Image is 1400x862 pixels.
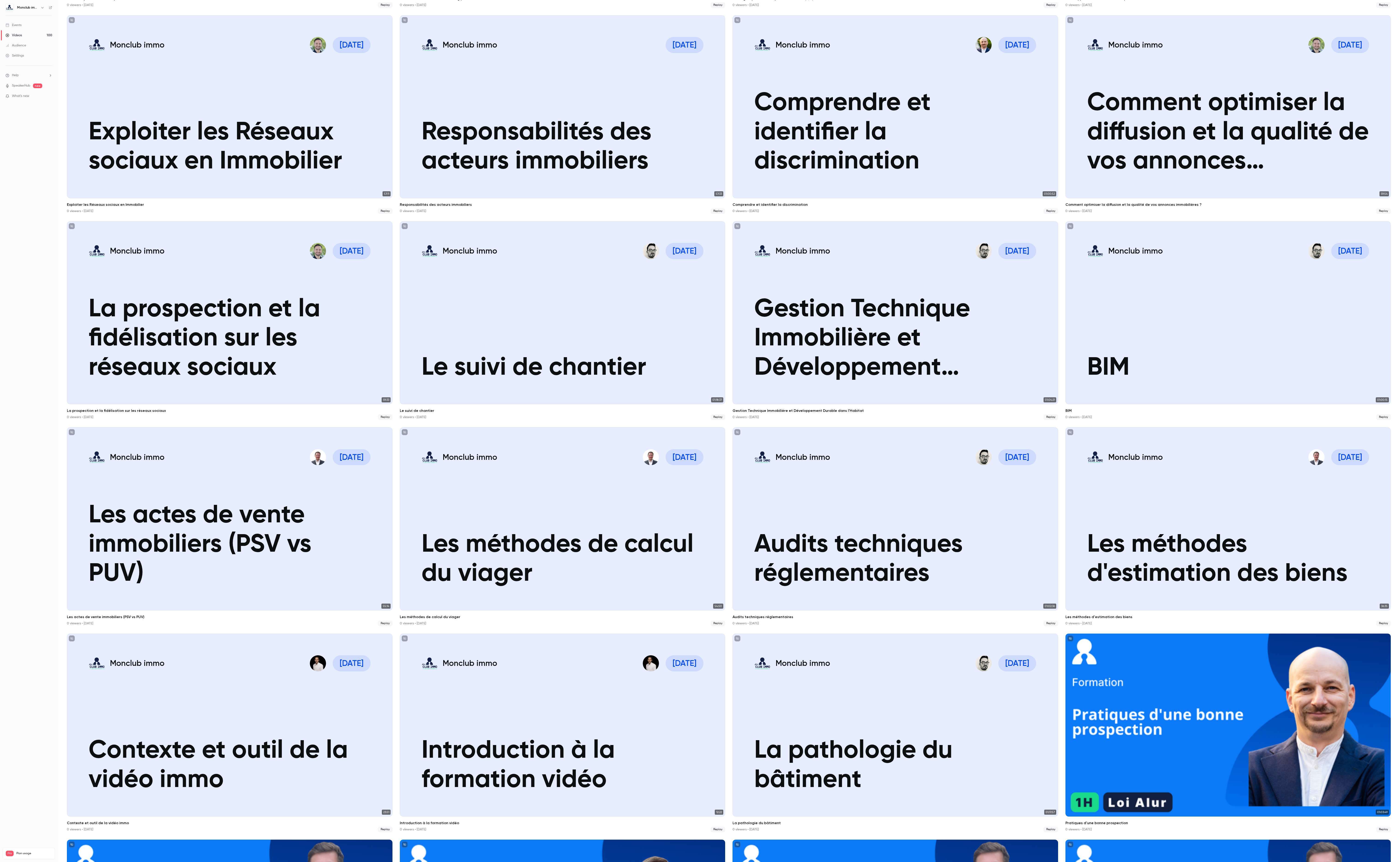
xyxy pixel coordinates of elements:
button: unpublished [1067,841,1073,847]
div: Audience [6,43,26,48]
div: 0 viewers • [DATE] [1065,621,1092,626]
button: unpublished [69,841,75,847]
div: Settings [6,53,24,58]
li: Pratiques d'une bonne prospection [1065,634,1391,832]
p: Monclub immo [776,452,830,463]
img: Christopher Lemaître [310,243,326,259]
img: La prospection et la fidélisation sur les réseaux sociaux [89,243,105,259]
img: Jean-Marc LEGAY [310,449,326,465]
img: Mathieu Pégard [643,655,659,671]
li: Exploiter les Réseaux sociaux en Immobilier [67,15,392,214]
div: 0 viewers • [DATE] [1065,3,1092,7]
span: Replay [1044,208,1058,214]
p: Monclub immo [110,39,165,51]
p: Audits techniques réglementaires [754,530,1036,589]
h2: BIM [1065,408,1391,413]
span: 01:17:57 [1044,810,1056,815]
span: Replay [711,414,725,420]
p: Comprendre et identifier la discrimination [754,89,1036,176]
span: Replay [378,827,392,832]
span: Replay [711,208,725,214]
span: 12:22 [715,810,723,815]
img: Les méthodes de calcul du viager [422,449,438,465]
p: Monclub immo [110,658,165,669]
li: Audits techniques réglementaires [733,427,1058,626]
img: Contexte et outil de la vidéo immo [89,655,105,671]
p: Gestion Technique Immobilière et Développement Durable dans l’Habitat [754,295,1036,383]
img: Comment optimiser la diffusion et la qualité de vos annonces immobilières ? [1087,37,1103,53]
img: Christopher Lemaître [310,37,326,53]
h2: Comprendre et identifier la discrimination [733,202,1058,207]
div: 0 viewers • [DATE] [400,827,426,832]
div: 0 viewers • [DATE] [400,209,426,213]
a: La pathologie du bâtiment Monclub immoXavier Pasty[DATE]La pathologie du bâtiment01:17:57La patho... [733,634,1058,832]
iframe: Noticeable Trigger [47,94,52,98]
span: new [33,84,42,88]
span: 55:14 [381,604,391,609]
span: [DATE] [998,37,1036,53]
span: 59:54 [1379,191,1389,196]
h2: Les actes de vente immobiliers (PSV vs PUV) [67,614,392,620]
span: Replay [1376,2,1391,8]
div: 0 viewers • [DATE] [67,3,93,7]
img: BIM [1087,243,1103,259]
p: Exploiter les Réseaux sociaux en Immobilier [89,118,371,177]
span: [DATE] [333,655,371,671]
span: 01:04:21 [1044,397,1056,402]
a: Responsabilités des acteurs immobiliersMonclub immo[DATE]Responsabilités des acteurs immobiliers5... [400,15,725,214]
p: Monclub immo [443,39,497,51]
img: Vincent Rengeard [975,37,992,53]
p: Monclub immo [776,245,830,257]
p: Les méthodes de calcul du viager [422,530,703,589]
li: Gestion Technique Immobilière et Développement Durable dans l’Habitat [733,221,1058,420]
div: 0 viewers • [DATE] [67,415,93,419]
span: Replay [711,827,725,832]
h2: La pathologie du bâtiment [733,820,1058,826]
h2: La prospection et la fidélisation sur les réseaux sociaux [67,408,392,413]
button: unpublished [402,17,408,23]
p: Le suivi de chantier [422,353,703,383]
li: Comprendre et identifier la discrimination [733,15,1058,214]
button: unpublished [402,223,408,229]
p: Monclub immo [110,452,165,463]
span: [DATE] [333,449,371,465]
p: Monclub immo [443,245,497,257]
button: unpublished [69,429,75,435]
span: 01:03:49 [1376,810,1389,815]
h2: Gestion Technique Immobilière et Développement Durable dans l’Habitat [733,408,1058,413]
h2: Le suivi de chantier [400,408,725,413]
p: Les méthodes d'estimation des biens [1087,530,1369,589]
li: Le suivi de chantier [400,221,725,420]
span: [DATE] [1331,449,1369,465]
h2: Exploiter les Réseaux sociaux en Immobilier [67,202,392,207]
button: unpublished [1067,429,1073,435]
span: 36:35 [1380,604,1389,609]
h2: Comment optimiser la diffusion et la qualité de vos annonces immobilières ? [1065,202,1391,207]
p: Monclub immo [776,39,830,51]
button: unpublished [734,17,740,23]
div: 0 viewers • [DATE] [1065,827,1092,832]
div: 0 viewers • [DATE] [1065,209,1092,213]
span: 57:33 [714,191,723,196]
li: La pathologie du bâtiment [733,634,1058,832]
a: Comprendre et identifier la discriminationMonclub immoVincent Rengeard[DATE]Comprendre et identif... [733,15,1058,214]
button: unpublished [734,635,740,641]
span: Replay [711,2,725,8]
span: 54:50 [713,604,723,609]
img: Jean-Marc LEGAY [1308,449,1325,465]
span: Help [12,73,19,78]
div: 0 viewers • [DATE] [733,621,759,626]
a: SpeakerHub [12,83,30,88]
a: La prospection et la fidélisation sur les réseaux sociauxMonclub immoChristopher Lemaître[DATE]La... [67,221,392,420]
a: Audits techniques réglementairesMonclub immoXavier Pasty[DATE]Audits techniques réglementaires01:... [733,427,1058,626]
button: unpublished [734,223,740,229]
span: [DATE] [333,37,371,53]
p: Contexte et outil de la vidéo immo [89,736,371,795]
li: Comment optimiser la diffusion et la qualité de vos annonces immobilières ? [1065,15,1391,214]
div: 0 viewers • [DATE] [1065,415,1092,419]
span: 01:18:37 [711,397,723,402]
div: Videos [6,33,22,38]
span: [DATE] [998,243,1036,259]
span: 59:33 [382,397,391,402]
span: Replay [378,2,392,8]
